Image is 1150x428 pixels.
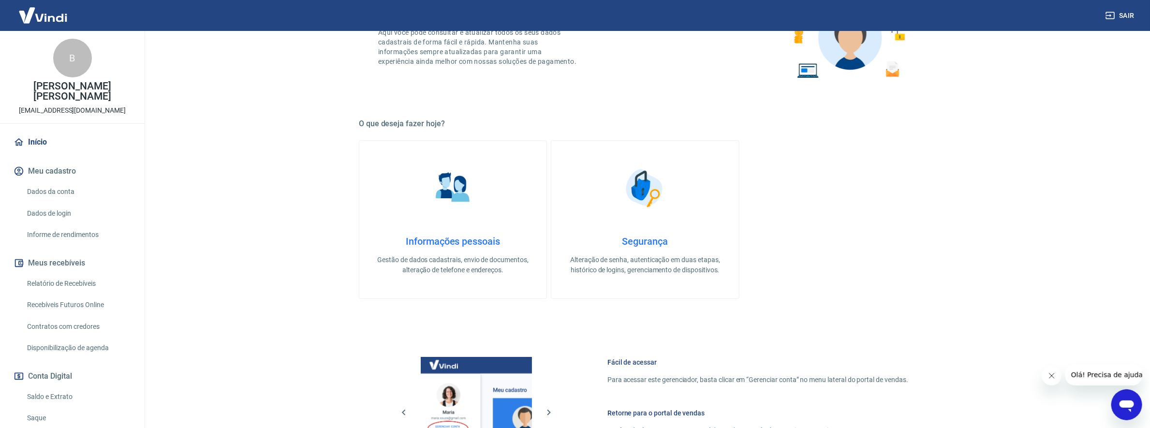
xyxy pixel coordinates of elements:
a: Informações pessoaisInformações pessoaisGestão de dados cadastrais, envio de documentos, alteraçã... [359,140,547,299]
a: Início [12,132,133,153]
img: Vindi [12,0,74,30]
p: Para acessar este gerenciador, basta clicar em “Gerenciar conta” no menu lateral do portal de ven... [607,375,908,385]
img: Segurança [621,164,669,212]
p: Gestão de dados cadastrais, envio de documentos, alteração de telefone e endereços. [375,255,531,275]
p: Alteração de senha, autenticação em duas etapas, histórico de logins, gerenciamento de dispositivos. [567,255,723,275]
p: Aqui você pode consultar e atualizar todos os seus dados cadastrais de forma fácil e rápida. Mant... [378,28,578,66]
h4: Informações pessoais [375,236,531,247]
button: Conta Digital [12,366,133,387]
iframe: Fechar mensagem [1042,366,1062,385]
button: Meus recebíveis [12,252,133,274]
a: Informe de rendimentos [23,225,133,245]
button: Sair [1104,7,1138,25]
a: Contratos com credores [23,317,133,337]
img: Informações pessoais [429,164,477,212]
a: Saque [23,408,133,428]
p: [PERSON_NAME] [PERSON_NAME] [8,81,137,102]
a: Relatório de Recebíveis [23,274,133,294]
a: Dados da conta [23,182,133,202]
a: SegurançaSegurançaAlteração de senha, autenticação em duas etapas, histórico de logins, gerenciam... [551,140,739,299]
a: Recebíveis Futuros Online [23,295,133,315]
h6: Retorne para o portal de vendas [607,408,908,418]
h5: O que deseja fazer hoje? [359,119,931,129]
a: Saldo e Extrato [23,387,133,407]
div: B [53,39,92,77]
h6: Fácil de acessar [607,357,908,367]
button: Meu cadastro [12,161,133,182]
iframe: Mensagem da empresa [1065,364,1142,385]
p: [EMAIL_ADDRESS][DOMAIN_NAME] [19,105,126,116]
a: Dados de login [23,204,133,223]
h4: Segurança [567,236,723,247]
iframe: Botão para abrir a janela de mensagens [1111,389,1142,420]
a: Disponibilização de agenda [23,338,133,358]
span: Olá! Precisa de ajuda? [6,7,81,15]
